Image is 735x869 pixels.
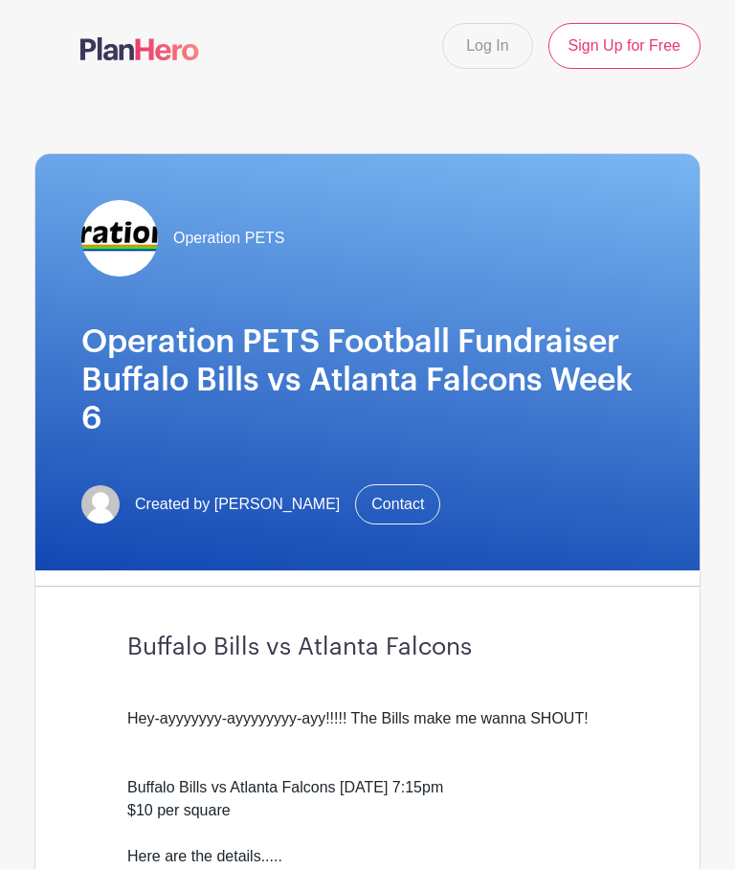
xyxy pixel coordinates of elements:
div: Buffalo Bills vs Atlanta Falcons [DATE] 7:15pm $10 per square [127,753,608,845]
img: logo-507f7623f17ff9eddc593b1ce0a138ce2505c220e1c5a4e2b4648c50719b7d32.svg [80,37,199,60]
span: Created by [PERSON_NAME] [135,493,340,516]
div: Here are the details..... [127,845,608,868]
a: Contact [355,484,440,524]
img: default-ce2991bfa6775e67f084385cd625a349d9dcbb7a52a09fb2fda1e96e2d18dcdb.png [81,485,120,524]
a: Log In [442,23,532,69]
span: Operation PETS [173,227,285,250]
h3: Buffalo Bills vs Atlanta Falcons [127,633,608,661]
div: Hey-ayyyyyyy-ayyyyyyyy-ayy!!!!! The Bills make me wanna SHOUT! [127,684,608,753]
a: Sign Up for Free [548,23,701,69]
h1: Operation PETS Football Fundraiser Buffalo Bills vs Atlanta Falcons Week 6 [81,323,654,438]
img: logo%20reduced%20for%20Plan%20Hero.jpg [81,200,158,277]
